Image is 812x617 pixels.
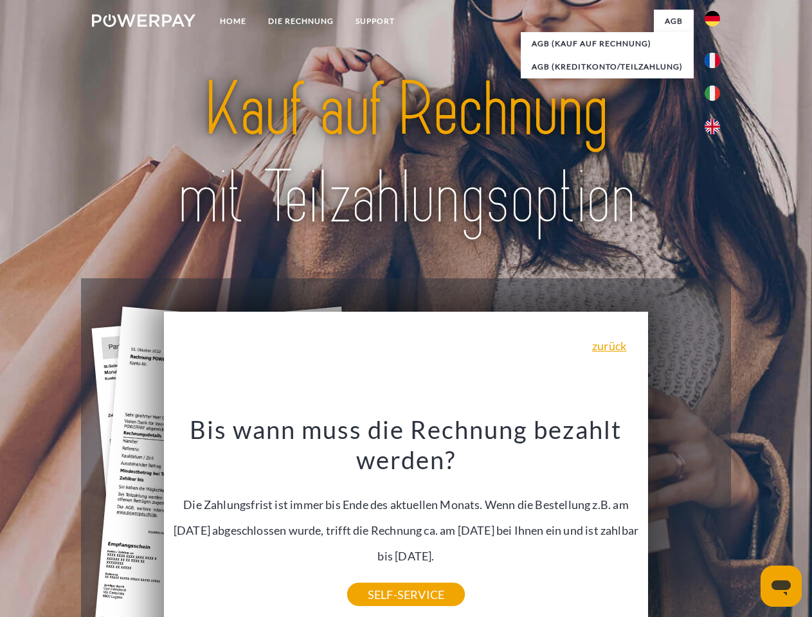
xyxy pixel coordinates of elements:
[209,10,257,33] a: Home
[521,32,694,55] a: AGB (Kauf auf Rechnung)
[705,11,720,26] img: de
[705,53,720,68] img: fr
[761,566,802,607] iframe: Schaltfläche zum Öffnen des Messaging-Fensters
[592,340,626,352] a: zurück
[257,10,345,33] a: DIE RECHNUNG
[172,414,641,476] h3: Bis wann muss die Rechnung bezahlt werden?
[705,119,720,134] img: en
[92,14,195,27] img: logo-powerpay-white.svg
[123,62,689,246] img: title-powerpay_de.svg
[521,55,694,78] a: AGB (Kreditkonto/Teilzahlung)
[345,10,406,33] a: SUPPORT
[654,10,694,33] a: agb
[172,414,641,595] div: Die Zahlungsfrist ist immer bis Ende des aktuellen Monats. Wenn die Bestellung z.B. am [DATE] abg...
[705,85,720,101] img: it
[347,583,465,606] a: SELF-SERVICE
